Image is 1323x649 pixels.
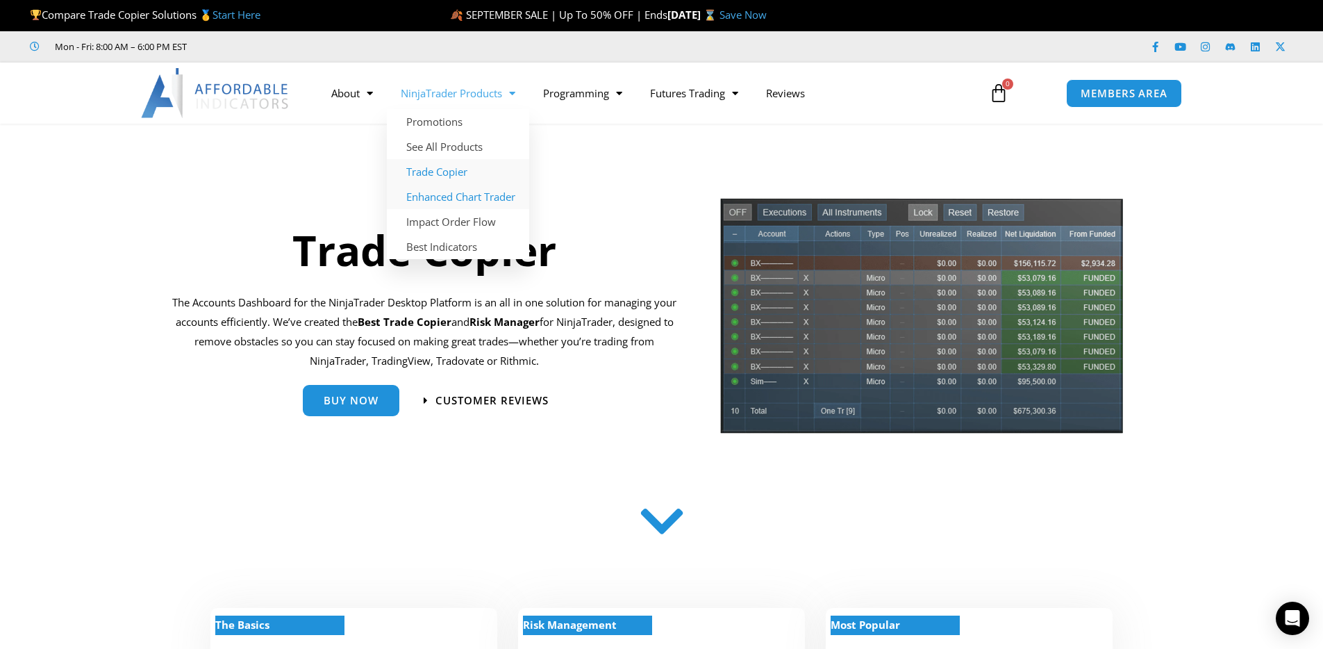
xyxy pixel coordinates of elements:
strong: The Basics [215,618,269,632]
a: Programming [529,77,636,109]
span: Mon - Fri: 8:00 AM – 6:00 PM EST [51,38,187,55]
b: Best Trade Copier [358,315,451,329]
strong: [DATE] ⌛ [667,8,719,22]
a: Best Indicators [387,234,529,259]
a: Customer Reviews [424,395,549,406]
a: NinjaTrader Products [387,77,529,109]
h1: Trade Copier [172,221,677,279]
img: LogoAI | Affordable Indicators – NinjaTrader [141,68,290,118]
a: Trade Copier [387,159,529,184]
a: Save Now [719,8,767,22]
span: 0 [1002,79,1013,90]
a: See All Products [387,134,529,159]
strong: Risk Manager [469,315,540,329]
span: MEMBERS AREA [1081,88,1167,99]
a: Impact Order Flow [387,209,529,234]
p: The Accounts Dashboard for the NinjaTrader Desktop Platform is an all in one solution for managin... [172,293,677,370]
span: Compare Trade Copier Solutions 🥇 [30,8,260,22]
a: Enhanced Chart Trader [387,184,529,209]
a: Reviews [752,77,819,109]
img: tradecopier | Affordable Indicators – NinjaTrader [719,197,1124,445]
a: Promotions [387,109,529,134]
iframe: Customer reviews powered by Trustpilot [206,40,415,54]
span: 🍂 SEPTEMBER SALE | Up To 50% OFF | Ends [450,8,667,22]
img: 🏆 [31,10,41,20]
strong: Risk Management [523,618,617,632]
div: Open Intercom Messenger [1276,602,1309,635]
strong: Most Popular [831,618,900,632]
a: About [317,77,387,109]
a: Futures Trading [636,77,752,109]
span: Buy Now [324,395,378,406]
a: Start Here [213,8,260,22]
a: Buy Now [303,385,399,416]
a: MEMBERS AREA [1066,79,1182,108]
span: Customer Reviews [435,395,549,406]
ul: NinjaTrader Products [387,109,529,259]
nav: Menu [317,77,973,109]
a: 0 [968,73,1029,113]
